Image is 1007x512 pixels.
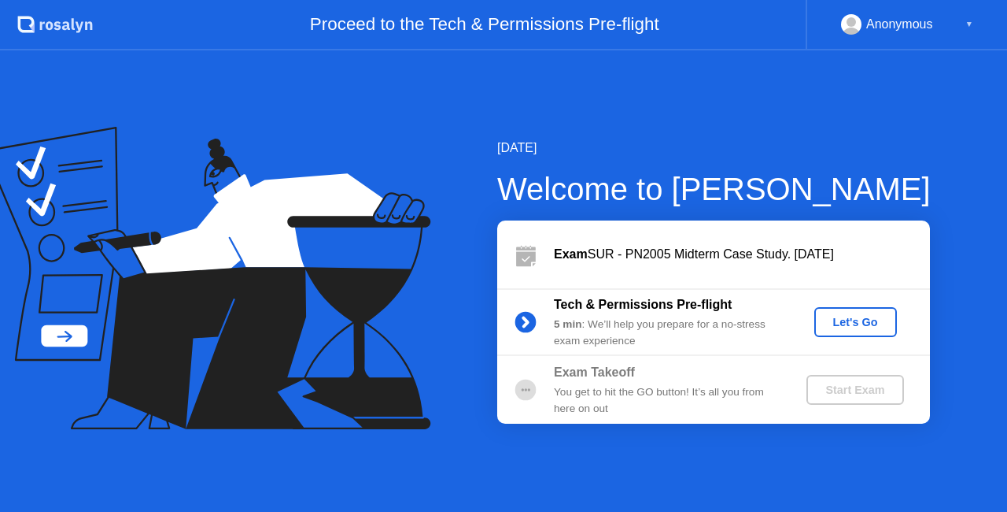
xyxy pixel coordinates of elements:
b: Exam Takeoff [554,365,635,379]
div: ▼ [965,14,973,35]
div: Welcome to [PERSON_NAME] [497,165,931,213]
div: Anonymous [866,14,933,35]
div: Start Exam [813,384,897,396]
b: Tech & Permissions Pre-flight [554,298,732,311]
div: You get to hit the GO button! It’s all you from here on out [554,384,780,417]
b: Exam [554,247,588,261]
div: [DATE] [497,139,931,158]
div: Let's Go [821,316,891,328]
b: 5 min [554,318,582,330]
button: Start Exam [806,375,903,405]
div: : We’ll help you prepare for a no-stress exam experience [554,317,780,349]
button: Let's Go [814,307,897,337]
div: SUR - PN2005 Midterm Case Study. [DATE] [554,245,930,264]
